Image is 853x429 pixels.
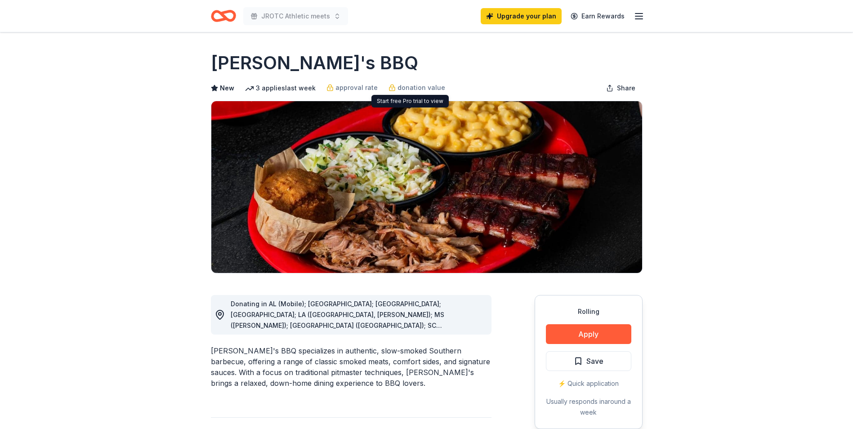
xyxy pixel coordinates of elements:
[546,306,631,317] div: Rolling
[261,11,330,22] span: JROTC Athletic meets
[371,95,449,107] div: Start free Pro trial to view
[220,83,234,94] span: New
[617,83,635,94] span: Share
[546,378,631,389] div: ⚡️ Quick application
[599,79,643,97] button: Share
[565,8,630,24] a: Earn Rewards
[326,82,378,93] a: approval rate
[211,345,491,389] div: [PERSON_NAME]'s BBQ specializes in authentic, slow-smoked Southern barbecue, offering a range of ...
[397,82,445,93] span: donation value
[231,300,444,340] span: Donating in AL (Mobile); [GEOGRAPHIC_DATA]; [GEOGRAPHIC_DATA]; [GEOGRAPHIC_DATA]; LA ([GEOGRAPHIC...
[211,5,236,27] a: Home
[211,101,642,273] img: Image for Sonny's BBQ
[546,324,631,344] button: Apply
[211,50,418,76] h1: [PERSON_NAME]'s BBQ
[481,8,562,24] a: Upgrade your plan
[335,82,378,93] span: approval rate
[243,7,348,25] button: JROTC Athletic meets
[245,83,316,94] div: 3 applies last week
[546,396,631,418] div: Usually responds in around a week
[586,355,603,367] span: Save
[546,351,631,371] button: Save
[389,82,445,93] a: donation value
